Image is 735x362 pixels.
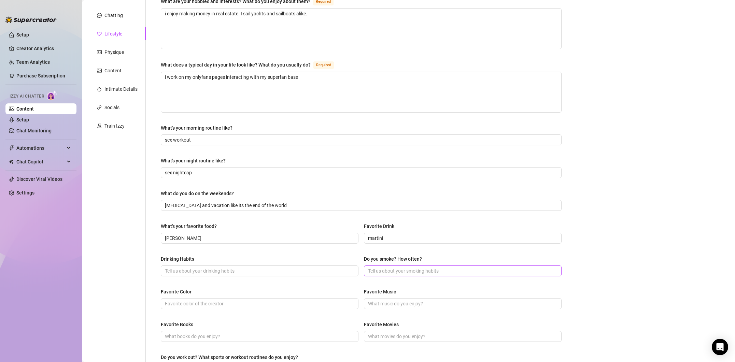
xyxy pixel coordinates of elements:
[161,9,561,49] textarea: What are your hobbies and interests? What do you enjoy about them?
[161,288,196,295] label: Favorite Color
[97,87,102,91] span: fire
[161,255,199,263] label: Drinking Habits
[364,288,401,295] label: Favorite Music
[165,136,556,144] input: What's your morning routine like?
[161,321,198,328] label: Favorite Books
[104,67,122,74] div: Content
[313,61,334,69] span: Required
[161,124,237,132] label: What's your morning routine like?
[97,13,102,18] span: message
[161,222,217,230] div: What's your favorite food?
[161,157,226,164] div: What's your night routine like?
[165,202,556,209] input: What do you do on the weekends?
[161,124,232,132] div: What's your morning routine like?
[97,68,102,73] span: picture
[165,267,353,275] input: Drinking Habits
[47,90,57,100] img: AI Chatter
[364,222,394,230] div: Favorite Drink
[16,43,71,54] a: Creator Analytics
[161,72,561,112] textarea: What does a typical day in your life look like? What do you usually do?
[10,93,44,100] span: Izzy AI Chatter
[16,190,34,196] a: Settings
[161,222,222,230] label: What's your favorite food?
[161,61,341,69] label: What does a typical day in your life look like? What do you usually do?
[368,267,556,275] input: Do you smoke? How often?
[364,288,396,295] div: Favorite Music
[104,85,138,93] div: Intimate Details
[161,255,194,263] div: Drinking Habits
[364,222,399,230] label: Favorite Drink
[104,104,119,111] div: Socials
[165,169,556,176] input: What's your night routine like?
[16,176,62,182] a: Discover Viral Videos
[104,122,125,130] div: Train Izzy
[161,190,239,197] label: What do you do on the weekends?
[712,339,728,355] div: Open Intercom Messenger
[368,300,556,307] input: Favorite Music
[97,124,102,128] span: experiment
[161,321,193,328] div: Favorite Books
[161,157,230,164] label: What's your night routine like?
[97,31,102,36] span: heart
[364,321,399,328] div: Favorite Movies
[9,159,13,164] img: Chat Copilot
[16,106,34,112] a: Content
[16,117,29,122] a: Setup
[97,105,102,110] span: link
[16,70,71,81] a: Purchase Subscription
[9,145,14,151] span: thunderbolt
[16,143,65,154] span: Automations
[161,353,303,361] label: Do you work out? What sports or workout routines do you enjoy?
[16,128,52,133] a: Chat Monitoring
[165,300,353,307] input: Favorite Color
[364,321,404,328] label: Favorite Movies
[165,234,353,242] input: What's your favorite food?
[368,333,556,340] input: Favorite Movies
[161,353,298,361] div: Do you work out? What sports or workout routines do you enjoy?
[161,190,234,197] div: What do you do on the weekends?
[5,16,57,23] img: logo-BBDzfeDw.svg
[16,59,50,65] a: Team Analytics
[16,156,65,167] span: Chat Copilot
[104,48,124,56] div: Physique
[161,288,192,295] div: Favorite Color
[364,255,427,263] label: Do you smoke? How often?
[161,61,311,69] div: What does a typical day in your life look like? What do you usually do?
[104,12,123,19] div: Chatting
[364,255,422,263] div: Do you smoke? How often?
[368,234,556,242] input: Favorite Drink
[97,50,102,55] span: idcard
[165,333,353,340] input: Favorite Books
[16,32,29,38] a: Setup
[104,30,122,38] div: Lifestyle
